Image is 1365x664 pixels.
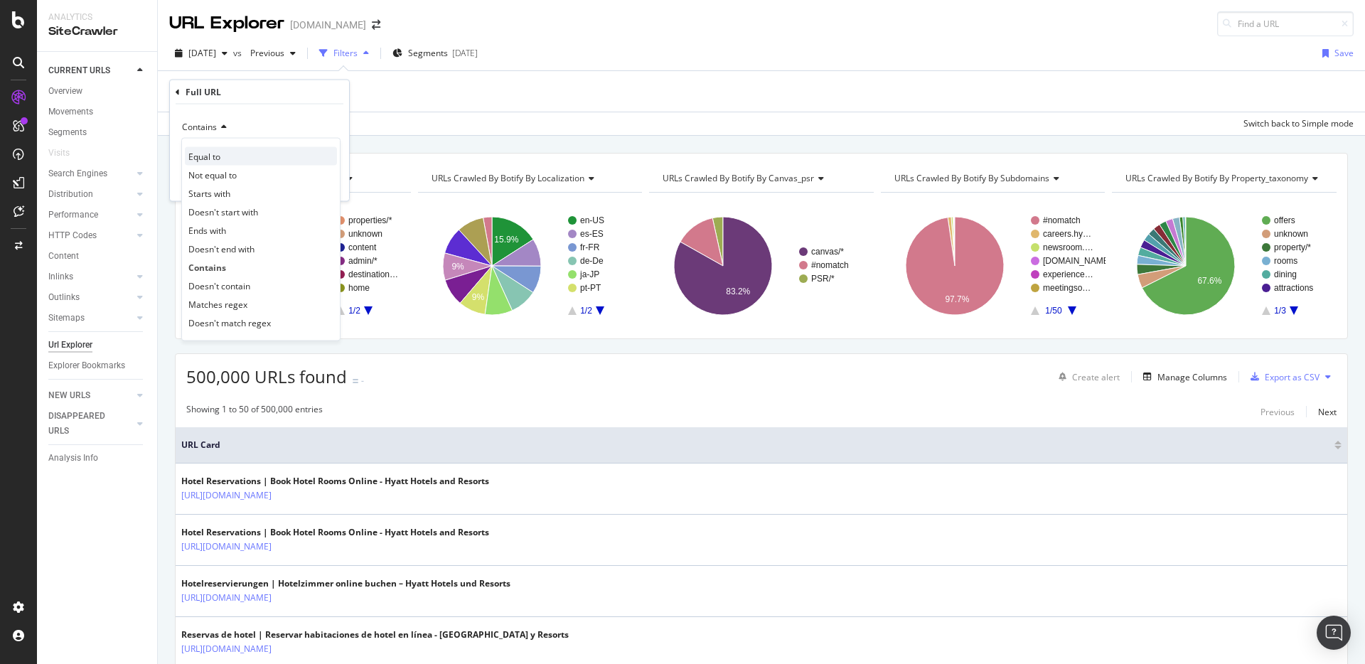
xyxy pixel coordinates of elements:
[894,172,1049,184] span: URLs Crawled By Botify By subdomains
[1274,229,1308,239] text: unknown
[408,47,448,59] span: Segments
[48,338,92,353] div: Url Explorer
[186,86,221,98] div: Full URL
[314,42,375,65] button: Filters
[169,42,233,65] button: [DATE]
[48,388,133,403] a: NEW URLS
[1137,368,1227,385] button: Manage Columns
[1243,117,1354,129] div: Switch back to Simple mode
[48,187,93,202] div: Distribution
[188,205,258,218] span: Doesn't start with
[48,146,84,161] a: Visits
[176,176,220,190] button: Cancel
[1157,371,1227,383] div: Manage Columns
[48,125,87,140] div: Segments
[188,316,271,328] span: Doesn't match regex
[1043,269,1093,279] text: experience…
[48,338,147,353] a: Url Explorer
[1238,112,1354,135] button: Switch back to Simple mode
[333,47,358,59] div: Filters
[48,146,70,161] div: Visits
[48,409,133,439] a: DISAPPEARED URLS
[188,298,247,310] span: Matches regex
[580,283,601,293] text: pt-PT
[48,166,133,181] a: Search Engines
[188,224,226,236] span: Ends with
[660,167,861,190] h4: URLs Crawled By Botify By canvas_psr
[181,577,510,590] div: Hotelreservierungen | Hotelzimmer online buchen – Hyatt Hotels und Resorts
[181,526,489,539] div: Hotel Reservations | Book Hotel Rooms Online - Hyatt Hotels and Resorts
[580,215,604,225] text: en-US
[1125,172,1308,184] span: URLs Crawled By Botify By property_taxonomy
[811,247,844,257] text: canvas/*
[182,121,217,133] span: Contains
[1043,215,1081,225] text: #nomatch
[580,242,600,252] text: fr-FR
[418,204,643,328] svg: A chart.
[451,262,464,272] text: 9%
[245,47,284,59] span: Previous
[1245,365,1319,388] button: Export as CSV
[892,167,1093,190] h4: URLs Crawled By Botify By subdomains
[580,256,604,266] text: de-De
[881,204,1106,328] svg: A chart.
[1112,204,1337,328] svg: A chart.
[1043,242,1093,252] text: newsroom.…
[1274,215,1295,225] text: offers
[48,451,98,466] div: Analysis Info
[372,20,380,30] div: arrow-right-arrow-left
[1274,256,1297,266] text: rooms
[452,47,478,59] div: [DATE]
[726,287,750,296] text: 83.2%
[48,125,147,140] a: Segments
[1317,616,1351,650] div: Open Intercom Messenger
[48,187,133,202] a: Distribution
[1317,42,1354,65] button: Save
[348,256,378,266] text: admin/*
[429,167,630,190] h4: URLs Crawled By Botify By localization
[48,290,80,305] div: Outlinks
[48,409,120,439] div: DISAPPEARED URLS
[188,261,226,273] span: Contains
[348,283,370,293] text: home
[1217,11,1354,36] input: Find a URL
[48,208,98,223] div: Performance
[494,235,518,245] text: 15.9%
[580,306,592,316] text: 1/2
[649,204,874,328] svg: A chart.
[186,365,347,388] span: 500,000 URLs found
[181,439,1331,451] span: URL Card
[1260,406,1295,418] div: Previous
[1198,276,1222,286] text: 67.6%
[1043,229,1091,239] text: careers.hy…
[48,311,133,326] a: Sitemaps
[580,229,604,239] text: es-ES
[1274,242,1311,252] text: property/*
[48,311,85,326] div: Sitemaps
[1275,306,1287,316] text: 1/3
[48,11,146,23] div: Analytics
[1265,371,1319,383] div: Export as CSV
[1274,269,1297,279] text: dining
[1072,371,1120,383] div: Create alert
[353,379,358,383] img: Equal
[245,42,301,65] button: Previous
[1123,167,1329,190] h4: URLs Crawled By Botify By property_taxonomy
[48,208,133,223] a: Performance
[48,269,73,284] div: Inlinks
[1043,283,1091,293] text: meetingso…
[48,228,133,243] a: HTTP Codes
[348,229,382,239] text: unknown
[48,358,125,373] div: Explorer Bookmarks
[579,269,599,279] text: ja-JP
[48,249,79,264] div: Content
[1043,256,1120,266] text: [DOMAIN_NAME]…
[348,242,377,252] text: content
[945,294,969,304] text: 97.7%
[186,403,323,420] div: Showing 1 to 50 of 500,000 entries
[181,628,569,641] div: Reservas de hotel | Reservar habitaciones de hotel en línea - [GEOGRAPHIC_DATA] y Resorts
[387,42,483,65] button: Segments[DATE]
